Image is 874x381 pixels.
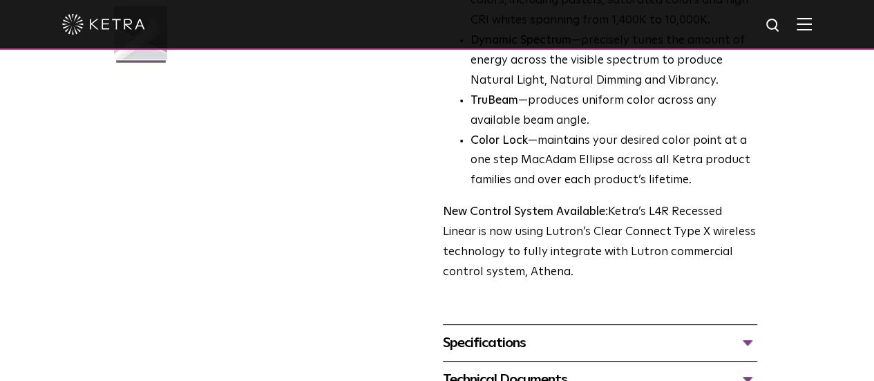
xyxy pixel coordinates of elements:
div: Specifications [443,332,757,354]
strong: TruBeam [471,95,518,106]
li: —precisely tunes the amount of energy across the visible spectrum to produce Natural Light, Natur... [471,31,757,91]
strong: Color Lock [471,135,528,147]
img: ketra-logo-2019-white [62,14,145,35]
strong: New Control System Available: [443,206,608,218]
img: Hamburger%20Nav.svg [797,17,812,30]
p: Ketra’s L4R Recessed Linear is now using Lutron’s Clear Connect Type X wireless technology to ful... [443,203,757,283]
img: search icon [765,17,782,35]
li: —maintains your desired color point at a one step MacAdam Ellipse across all Ketra product famili... [471,131,757,192]
li: —produces uniform color across any available beam angle. [471,91,757,131]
